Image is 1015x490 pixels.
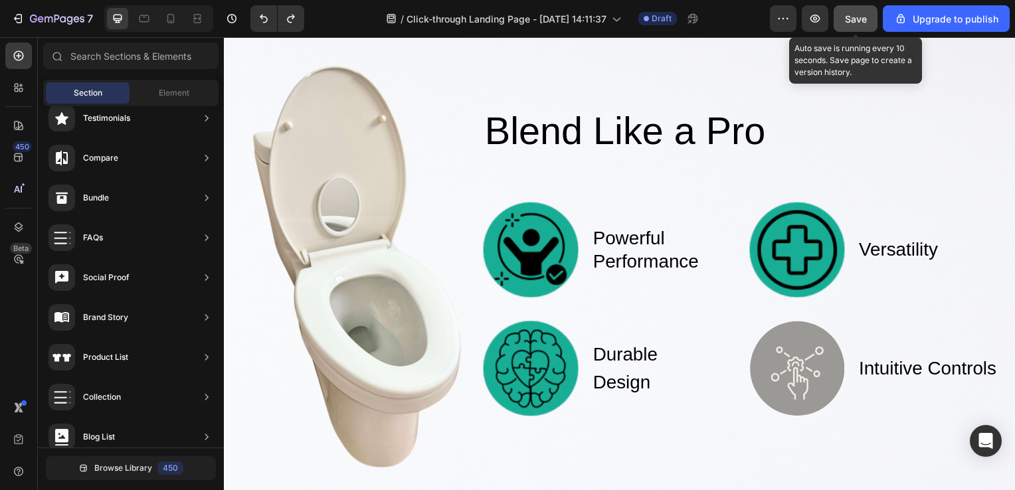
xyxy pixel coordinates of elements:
[83,271,130,284] div: Social Proof
[261,167,357,262] img: gempages_512424047775057032-09871e08-5d16-4c6b-b908-faa575072c2b.png
[83,191,109,204] div: Bundle
[371,191,514,238] p: powerful performance
[845,13,867,25] span: Save
[401,12,404,26] span: /
[261,64,784,125] h2: Blend Like a Pro
[529,167,625,262] img: gempages_512424047775057032-fb37b0f3-c625-40d3-8084-f6421cfcbed0.png
[652,13,672,25] span: Draft
[83,390,121,404] div: Collection
[640,320,783,348] p: intuitive controls
[894,12,998,26] div: Upgrade to publish
[94,462,152,474] span: Browse Library
[157,461,183,475] div: 450
[159,87,189,99] span: Element
[83,430,115,444] div: Blog List
[834,5,877,32] button: Save
[83,231,103,244] div: FAQs
[43,42,219,69] input: Search Sections & Elements
[883,5,1010,32] button: Upgrade to publish
[5,5,99,32] button: 7
[83,351,128,364] div: Product List
[13,141,32,152] div: 450
[83,311,128,324] div: Brand Story
[83,112,130,125] div: Testimonials
[83,151,118,165] div: Compare
[407,12,606,26] span: Click-through Landing Page - [DATE] 14:11:37
[970,425,1002,457] div: Open Intercom Messenger
[46,456,216,480] button: Browse Library450
[529,286,625,382] img: gempages_512424047775057032-6cb64c2b-f138-4601-b456-a85da3146787.svg
[87,11,93,27] p: 7
[74,87,102,99] span: Section
[640,201,783,228] p: versatility
[371,306,478,362] p: durable design
[224,37,1015,490] iframe: Design area
[250,5,304,32] div: Undo/Redo
[10,243,32,254] div: Beta
[261,286,357,382] img: gempages_512424047775057032-d61458ac-2dc3-460a-b65b-900f0ff47061.png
